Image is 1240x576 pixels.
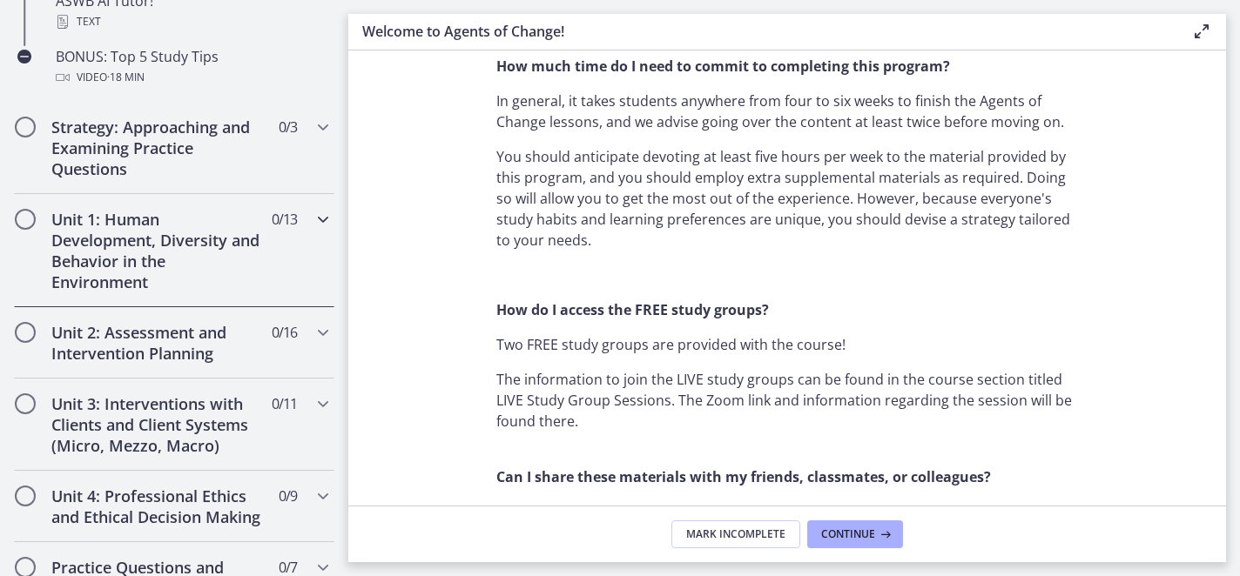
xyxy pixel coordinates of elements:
[821,527,875,541] span: Continue
[51,393,264,456] h2: Unit 3: Interventions with Clients and Client Systems (Micro, Mezzo, Macro)
[279,117,297,137] span: 0 / 3
[362,21,1163,42] h3: Welcome to Agents of Change!
[671,520,800,548] button: Mark Incomplete
[272,393,297,414] span: 0 / 11
[56,46,327,88] div: BONUS: Top 5 Study Tips
[496,300,769,319] strong: How do I access the FREE study groups?
[686,527,785,541] span: Mark Incomplete
[272,322,297,343] span: 0 / 16
[496,467,991,486] strong: Can I share these materials with my friends, classmates, or colleagues?
[51,209,264,292] h2: Unit 1: Human Development, Diversity and Behavior in the Environment
[51,486,264,527] h2: Unit 4: Professional Ethics and Ethical Decision Making
[496,501,1078,564] p: The resources provided by Agents of Change should not be distributed to other people. Because of ...
[496,369,1078,452] p: The information to join the LIVE study groups can be found in the course section titled LIVE Stud...
[51,117,264,179] h2: Strategy: Approaching and Examining Practice Questions
[51,322,264,364] h2: Unit 2: Assessment and Intervention Planning
[807,520,903,548] button: Continue
[496,57,950,76] strong: How much time do I need to commit to completing this program?
[272,209,297,230] span: 0 / 13
[56,67,327,88] div: Video
[496,334,1078,355] p: Two FREE study groups are provided with the course!
[496,90,1078,132] p: In general, it takes students anywhere from four to six weeks to finish the Agents of Change less...
[107,67,145,88] span: · 18 min
[496,146,1078,251] p: You should anticipate devoting at least five hours per week to the material provided by this prog...
[279,486,297,506] span: 0 / 9
[56,11,327,32] div: Text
